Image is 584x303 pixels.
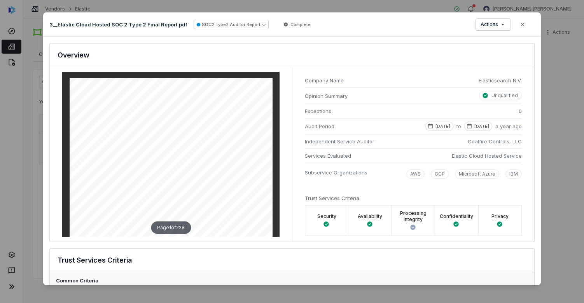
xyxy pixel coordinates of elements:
label: Security [317,213,336,219]
p: [DATE] [474,123,489,129]
span: Exceptions [305,107,331,115]
span: Complete [290,21,311,28]
span: Company Name [305,77,472,84]
button: Actions [476,19,511,30]
span: Actions [481,21,498,28]
p: Unqualified [491,92,518,99]
span: Trust Services Criteria [305,195,359,201]
span: Independent Service Auditor [305,138,374,145]
span: Services Evaluated [305,152,351,160]
label: Privacy [491,213,509,219]
button: SOC2 Type2 Auditor Report [194,20,269,29]
p: 3__Elastic Cloud Hosted SOC 2 Type 2 Final Report.pdf [49,21,187,28]
span: Opinion Summary [305,92,355,100]
span: a year ago [495,122,522,131]
p: IBM [509,171,518,177]
label: Availability [358,213,382,219]
p: [DATE] [435,123,450,129]
h3: Overview [58,50,89,61]
span: to [456,122,461,131]
span: Elasticsearch N.V. [479,77,522,84]
span: Audit Period [305,122,334,130]
span: Elastic Cloud Hosted Service [452,152,522,160]
span: 0 [519,107,522,115]
label: Confidentiality [440,213,473,219]
div: Common Criteria [50,272,534,290]
p: Microsoft Azure [459,171,495,177]
p: AWS [410,171,421,177]
label: Processing Integrity [397,210,430,223]
h3: Trust Services Criteria [58,255,132,266]
span: Subservice Organizations [305,169,367,176]
p: GCP [435,171,445,177]
div: Page 1 of 228 [151,221,191,234]
span: Coalfire Controls, LLC [468,138,522,145]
